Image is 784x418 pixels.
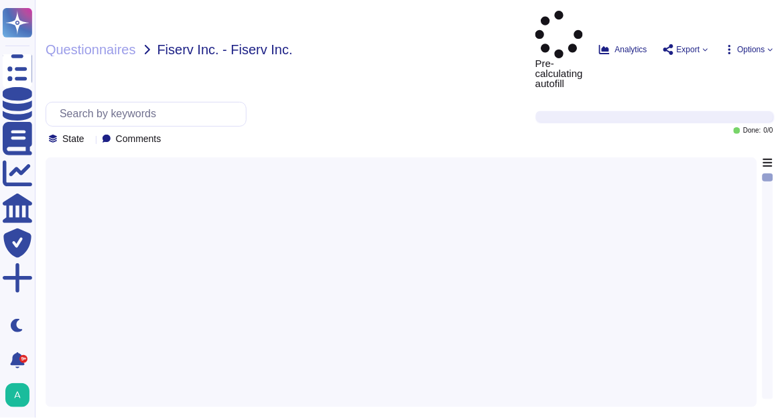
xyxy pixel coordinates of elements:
[62,134,84,143] span: State
[535,11,583,88] span: Pre-calculating autofill
[46,43,136,56] span: Questionnaires
[615,46,647,54] span: Analytics
[743,127,761,134] span: Done:
[116,134,161,143] span: Comments
[764,127,773,134] span: 0 / 0
[157,43,293,56] span: Fiserv Inc. - Fiserv Inc.
[5,383,29,407] img: user
[3,380,39,410] button: user
[677,46,700,54] span: Export
[53,102,246,126] input: Search by keywords
[738,46,765,54] span: Options
[599,44,647,55] button: Analytics
[19,355,27,363] div: 9+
